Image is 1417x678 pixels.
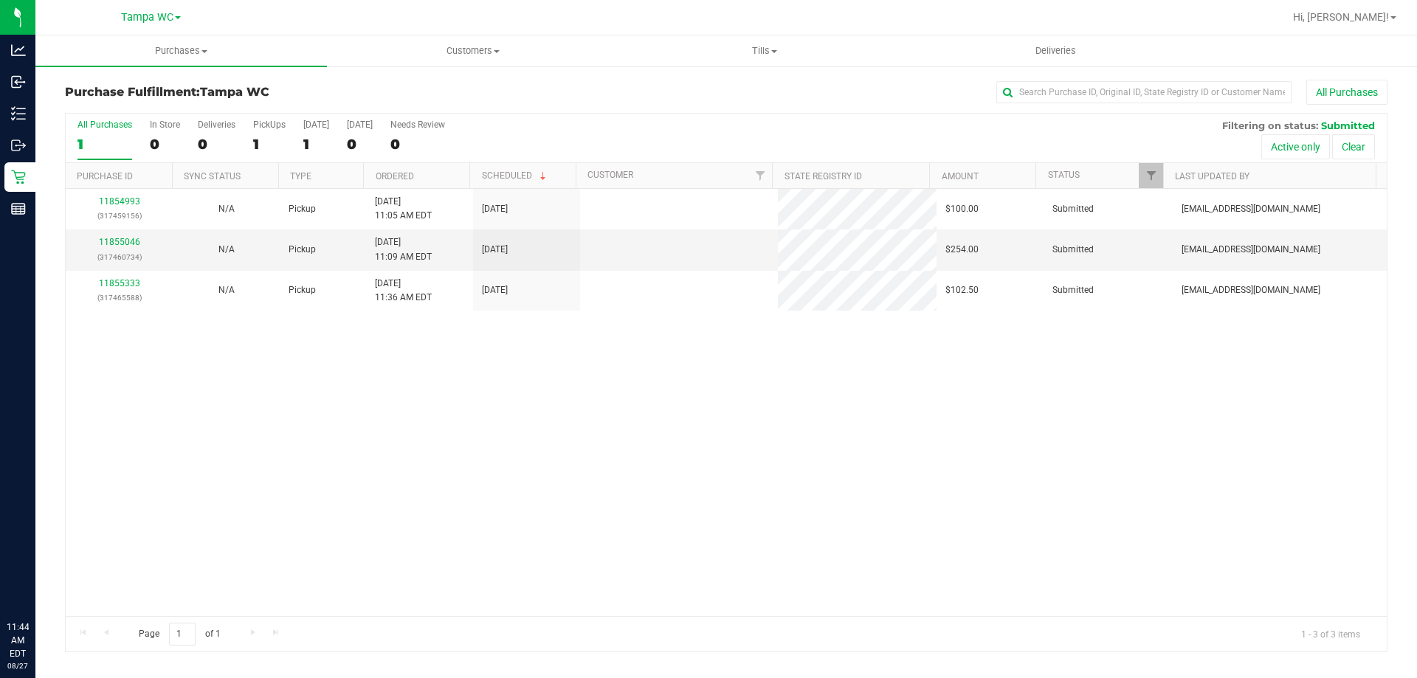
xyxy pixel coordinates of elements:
span: Pickup [289,283,316,297]
p: (317459156) [75,209,164,223]
span: $102.50 [945,283,979,297]
a: 11855333 [99,278,140,288]
span: Submitted [1052,202,1094,216]
a: Purchase ID [77,171,133,181]
span: Submitted [1052,243,1094,257]
button: All Purchases [1306,80,1387,105]
a: State Registry ID [785,171,862,181]
span: Submitted [1321,120,1375,131]
button: Clear [1332,134,1375,159]
inline-svg: Analytics [11,43,26,58]
div: 1 [303,136,329,153]
button: N/A [218,202,235,216]
span: $254.00 [945,243,979,257]
a: Scheduled [482,170,549,181]
div: PickUps [253,120,286,130]
a: Type [290,171,311,181]
span: [DATE] [482,283,508,297]
p: (317465588) [75,291,164,305]
span: Tampa WC [200,85,269,99]
div: 1 [253,136,286,153]
span: Tampa WC [121,11,173,24]
span: Pickup [289,243,316,257]
p: 08/27 [7,660,29,671]
span: [DATE] 11:05 AM EDT [375,195,432,223]
span: [EMAIL_ADDRESS][DOMAIN_NAME] [1182,202,1320,216]
a: Amount [942,171,979,181]
span: Filtering on status: [1222,120,1318,131]
a: Customer [587,170,633,180]
div: 0 [198,136,235,153]
span: Purchases [35,44,327,58]
span: $100.00 [945,202,979,216]
span: 1 - 3 of 3 items [1289,623,1372,645]
a: Deliveries [910,35,1201,66]
a: Customers [327,35,618,66]
a: 11855046 [99,237,140,247]
span: Not Applicable [218,204,235,214]
a: Sync Status [184,171,241,181]
div: 0 [150,136,180,153]
span: Not Applicable [218,244,235,255]
inline-svg: Outbound [11,138,26,153]
input: Search Purchase ID, Original ID, State Registry ID or Customer Name... [996,81,1292,103]
div: Needs Review [390,120,445,130]
a: Purchases [35,35,327,66]
inline-svg: Inbound [11,75,26,89]
span: Submitted [1052,283,1094,297]
inline-svg: Inventory [11,106,26,121]
span: Tills [619,44,909,58]
button: Active only [1261,134,1330,159]
span: [EMAIL_ADDRESS][DOMAIN_NAME] [1182,243,1320,257]
inline-svg: Reports [11,201,26,216]
div: All Purchases [77,120,132,130]
a: Status [1048,170,1080,180]
div: In Store [150,120,180,130]
div: 1 [77,136,132,153]
button: N/A [218,243,235,257]
button: N/A [218,283,235,297]
div: [DATE] [347,120,373,130]
input: 1 [169,623,196,646]
a: Filter [1139,163,1163,188]
span: Customers [328,44,618,58]
a: Tills [618,35,910,66]
span: [EMAIL_ADDRESS][DOMAIN_NAME] [1182,283,1320,297]
iframe: Resource center [15,560,59,604]
div: [DATE] [303,120,329,130]
span: Hi, [PERSON_NAME]! [1293,11,1389,23]
span: Deliveries [1016,44,1096,58]
p: 11:44 AM EDT [7,620,29,660]
span: [DATE] 11:09 AM EDT [375,235,432,263]
span: [DATE] [482,243,508,257]
span: [DATE] [482,202,508,216]
p: (317460734) [75,250,164,264]
a: Ordered [376,171,414,181]
span: [DATE] 11:36 AM EDT [375,277,432,305]
inline-svg: Retail [11,170,26,184]
a: Filter [748,163,772,188]
div: Deliveries [198,120,235,130]
a: 11854993 [99,196,140,207]
span: Pickup [289,202,316,216]
div: 0 [390,136,445,153]
span: Not Applicable [218,285,235,295]
a: Last Updated By [1175,171,1249,181]
h3: Purchase Fulfillment: [65,86,506,99]
span: Page of 1 [126,623,232,646]
div: 0 [347,136,373,153]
